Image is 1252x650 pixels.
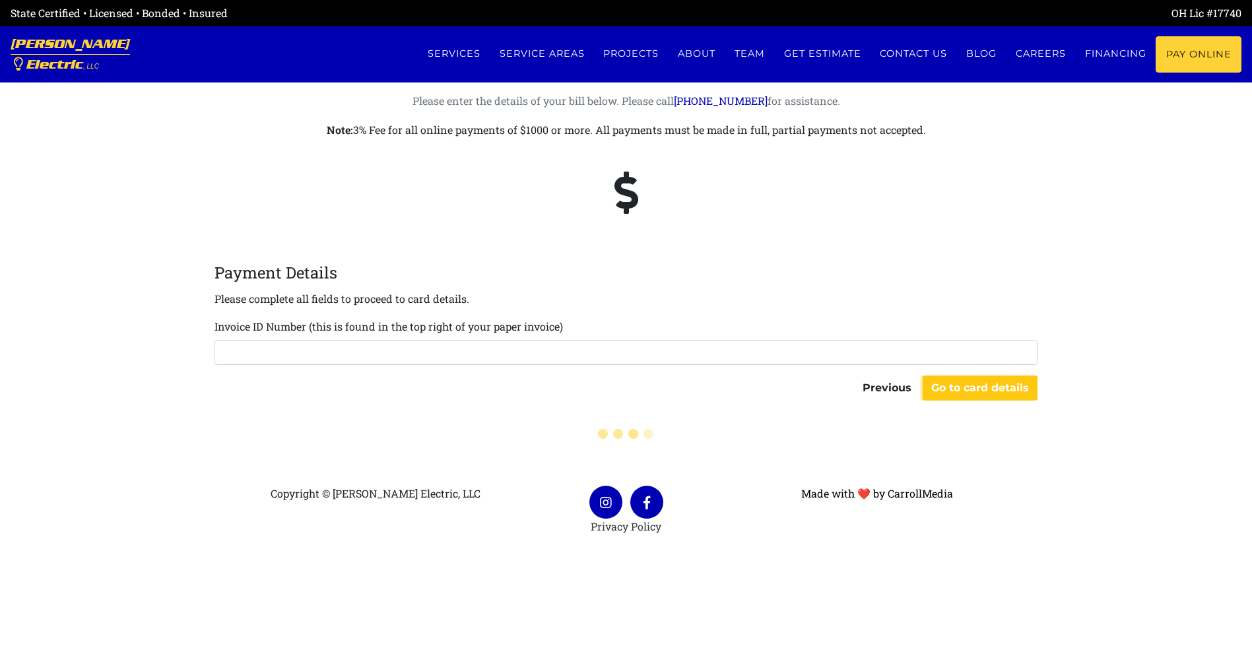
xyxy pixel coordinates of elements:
[725,36,775,71] a: Team
[490,36,594,71] a: Service Areas
[327,123,353,137] strong: Note:
[271,486,480,500] span: Copyright © [PERSON_NAME] Electric, LLC
[854,375,920,401] button: Previous
[418,36,490,71] a: Services
[774,36,871,71] a: Get estimate
[11,26,130,82] a: [PERSON_NAME] Electric, LLC
[626,5,1242,21] div: OH Lic #17740
[674,94,768,108] a: [PHONE_NUMBER]
[214,261,1038,284] legend: Payment Details
[801,486,953,500] a: Made with ❤ by CarrollMedia
[923,375,1038,401] button: Go to card details
[260,121,993,139] p: 3% Fee for all online payments of $1000 or more. All payments must be made in full, partial payme...
[594,36,669,71] a: Projects
[1075,36,1156,71] a: Financing
[957,36,1006,71] a: Blog
[591,519,661,533] a: Privacy Policy
[871,36,957,71] a: Contact us
[214,290,469,308] p: Please complete all fields to proceed to card details.
[1156,36,1241,73] a: Pay Online
[83,63,99,70] span: , LLC
[669,36,725,71] a: About
[260,92,993,110] p: Please enter the details of your bill below. Please call for assistance.
[11,5,626,21] div: State Certified • Licensed • Bonded • Insured
[214,319,563,335] label: Invoice ID Number (this is found in the top right of your paper invoice)
[1006,36,1076,71] a: Careers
